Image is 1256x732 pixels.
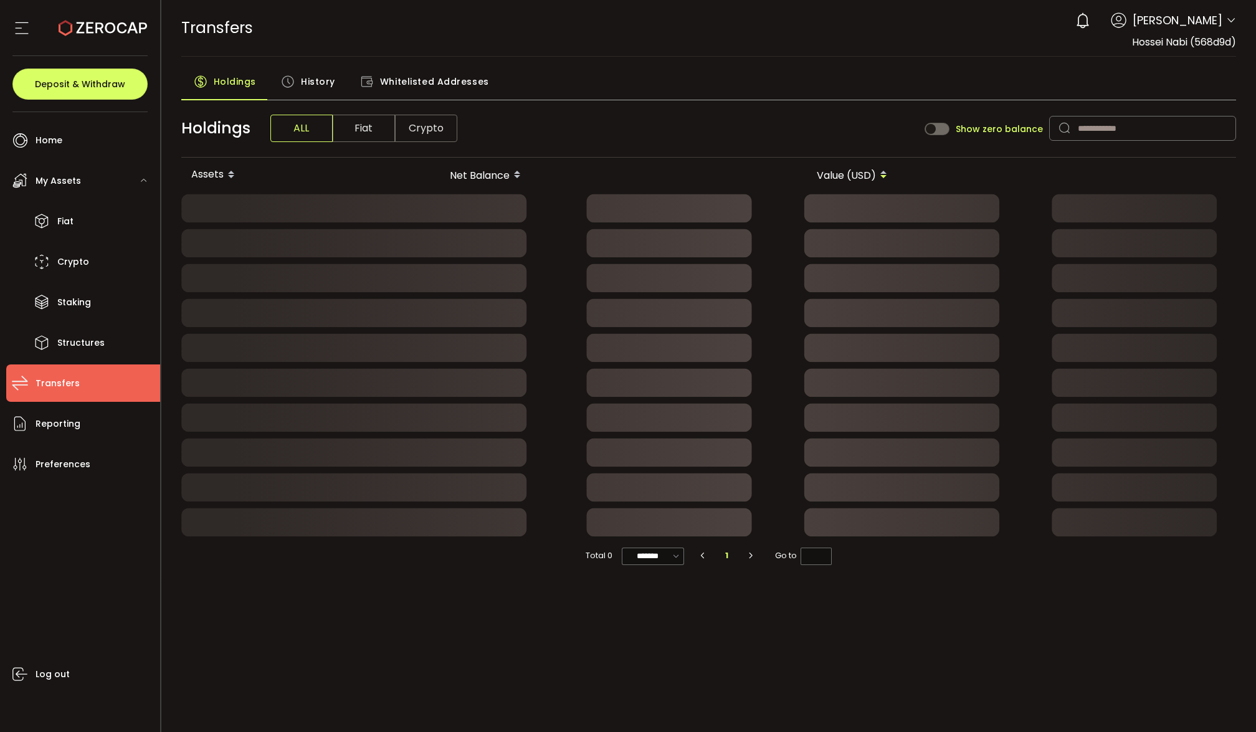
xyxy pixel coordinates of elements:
span: Fiat [333,115,395,142]
div: Net Balance [348,164,531,186]
span: Total 0 [586,547,612,564]
span: Holdings [214,69,256,94]
span: [PERSON_NAME] [1133,12,1222,29]
span: Crypto [395,115,457,142]
span: Log out [36,665,70,683]
span: Go to [775,547,832,564]
span: Transfers [36,374,80,392]
iframe: Chat Widget [1111,597,1256,732]
span: Show zero balance [956,125,1043,133]
span: Fiat [57,212,74,231]
span: My Assets [36,172,81,190]
span: Holdings [181,116,250,140]
span: History [301,69,335,94]
span: Hossei Nabi (568d9d) [1132,35,1236,49]
span: Crypto [57,253,89,271]
span: Reporting [36,415,80,433]
span: Preferences [36,455,90,473]
li: 1 [716,547,738,564]
div: Assets [181,164,348,186]
button: Deposit & Withdraw [12,69,148,100]
span: Deposit & Withdraw [35,80,125,88]
div: Value (USD) [714,164,897,186]
div: Chat-Widget [1111,597,1256,732]
span: ALL [270,115,333,142]
span: Whitelisted Addresses [380,69,489,94]
span: Transfers [181,17,253,39]
span: Home [36,131,62,150]
span: Structures [57,334,105,352]
span: Staking [57,293,91,311]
